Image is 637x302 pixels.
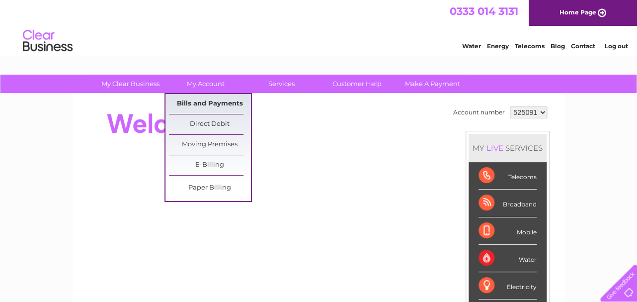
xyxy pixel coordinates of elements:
[169,135,251,155] a: Moving Premises
[571,42,595,50] a: Contact
[469,134,547,162] div: MY SERVICES
[484,143,505,153] div: LIVE
[316,75,398,93] a: Customer Help
[462,42,481,50] a: Water
[478,272,537,300] div: Electricity
[450,5,518,17] a: 0333 014 3131
[169,114,251,134] a: Direct Debit
[478,217,537,245] div: Mobile
[551,42,565,50] a: Blog
[89,75,171,93] a: My Clear Business
[169,94,251,114] a: Bills and Payments
[392,75,474,93] a: Make A Payment
[604,42,628,50] a: Log out
[451,104,507,121] td: Account number
[515,42,545,50] a: Telecoms
[169,178,251,198] a: Paper Billing
[84,5,554,48] div: Clear Business is a trading name of Verastar Limited (registered in [GEOGRAPHIC_DATA] No. 3667643...
[478,162,537,190] div: Telecoms
[487,42,509,50] a: Energy
[240,75,322,93] a: Services
[22,26,73,56] img: logo.png
[478,245,537,272] div: Water
[165,75,247,93] a: My Account
[169,155,251,175] a: E-Billing
[478,190,537,217] div: Broadband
